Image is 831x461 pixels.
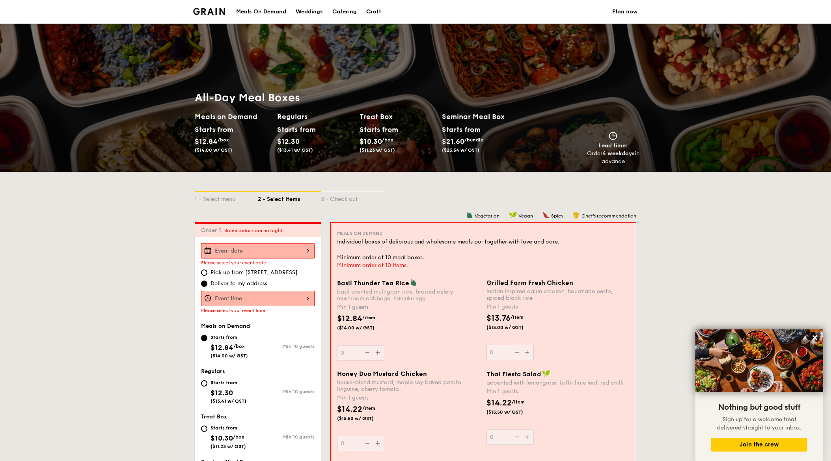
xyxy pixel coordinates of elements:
img: icon-vegan.f8ff3823.svg [542,370,550,377]
div: Min 1 guests [337,303,480,311]
div: Starts from [195,124,230,136]
input: Deliver to my address [201,281,207,287]
button: Close [809,331,821,344]
span: Vegetarian [475,213,499,219]
span: /box [382,137,393,143]
h2: Seminar Meal Box [442,111,524,122]
span: Honey Duo Mustard Chicken [337,370,427,377]
div: 3 - Check out [321,192,384,203]
span: Grilled Farm Fresh Chicken [486,279,573,286]
div: indian inspired cajun chicken, housmade pesto, spiced black rice [486,288,630,301]
h2: Regulars [277,111,353,122]
img: icon-vegetarian.fe4039eb.svg [410,279,417,286]
h2: Treat Box [360,111,436,122]
span: ($23.54 w/ GST) [442,147,479,153]
button: Join the crew [711,438,807,452]
span: $12.30 [211,389,233,397]
span: Chef's recommendation [581,213,636,219]
span: $13.76 [486,314,511,323]
span: Treat Box [201,413,227,420]
span: Order 1 [201,227,224,234]
span: Lead time: [598,142,628,149]
div: Individual boxes of delicious and wholesome meals put together with love and care. Minimum order ... [337,238,630,262]
span: $12.84 [337,314,362,323]
div: 1 - Select menu [195,192,258,203]
div: Min 10 guests [258,344,315,349]
span: $12.30 [277,137,300,146]
div: accented with lemongrass, kaffir lime leaf, red chilli [486,379,630,386]
span: ($15.00 w/ GST) [486,324,540,331]
span: /item [512,399,525,405]
div: Min 10 guests [258,434,315,440]
div: Min 10 guests [258,389,315,394]
div: Min 1 guests [486,388,630,396]
div: basil scented multigrain rice, braised celery mushroom cabbage, hanjuku egg [337,288,480,302]
span: $14.22 [486,398,512,408]
div: Minimum order of 10 items. [337,262,630,270]
div: Starts from [360,124,395,136]
input: Starts from$12.84/box($14.00 w/ GST)Min 10 guests [201,335,207,341]
input: Pick up from [STREET_ADDRESS] [201,270,207,276]
div: Min 1 guests [486,303,630,311]
span: ($13.41 w/ GST) [277,147,313,153]
div: Min 1 guests [337,394,480,402]
input: Starts from$10.30/box($11.23 w/ GST)Min 10 guests [201,426,207,432]
div: Starts from [277,124,312,136]
a: Logotype [193,8,225,15]
div: Starts from [442,124,480,136]
span: Regulars [201,368,225,375]
div: house-blend mustard, maple soy baked potato, linguine, cherry tomato [337,379,480,392]
span: Sign up for a welcome treat delivered straight to your inbox. [717,416,801,431]
span: $12.84 [195,137,218,146]
div: 2 - Select items [258,192,321,203]
h2: Meals on Demand [195,111,271,122]
input: Starts from$12.30($13.41 w/ GST)Min 10 guests [201,380,207,387]
span: /box [233,434,244,440]
img: icon-vegan.f8ff3823.svg [509,212,517,219]
div: Please select your event date [201,260,315,266]
span: Please select your event time [201,308,265,313]
div: Starts from [211,379,246,386]
span: $10.30 [360,137,382,146]
input: Event date [201,243,315,258]
img: Grain [193,8,225,15]
img: DSC07876-Edit02-Large.jpeg [695,329,823,392]
div: Order in advance [587,150,639,165]
span: Deliver to my address [211,280,267,288]
span: Meals on Demand [337,230,383,236]
img: icon-spicy.37a8142b.svg [542,212,550,219]
strong: 4 weekdays [602,150,635,157]
span: ($14.00 w/ GST) [211,353,248,359]
span: ($11.23 w/ GST) [211,444,246,449]
img: icon-chef-hat.a58ddaea.svg [573,212,580,219]
img: icon-clock.2db775ea.svg [607,132,619,140]
span: ($15.50 w/ GST) [337,415,391,422]
span: Meals on Demand [201,323,250,329]
input: Event time [201,291,315,306]
span: ($14.00 w/ GST) [195,147,232,153]
div: Starts from [211,334,248,340]
span: Some details are not right [224,228,282,233]
span: /box [218,137,229,143]
span: Vegan [518,213,533,219]
span: $14.22 [337,405,362,414]
span: Pick up from [STREET_ADDRESS] [211,269,298,277]
span: $21.60 [442,137,464,146]
span: $12.84 [211,343,233,352]
span: $10.30 [211,434,233,442]
span: Basil Thunder Tea Rice [337,279,409,287]
span: ($15.50 w/ GST) [486,409,540,415]
span: Nothing but good stuff [718,403,800,412]
span: ($11.23 w/ GST) [360,147,395,153]
span: ($14.00 w/ GST) [337,325,391,331]
span: ($13.41 w/ GST) [211,398,246,404]
span: /item [511,314,524,320]
span: Spicy [551,213,563,219]
div: Starts from [211,425,246,431]
span: /item [362,405,375,411]
span: /item [362,315,375,320]
span: Thai Fiesta Salad [486,370,541,378]
span: /bundle [464,137,483,143]
span: /box [233,344,245,349]
h1: All-Day Meal Boxes [195,91,524,105]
